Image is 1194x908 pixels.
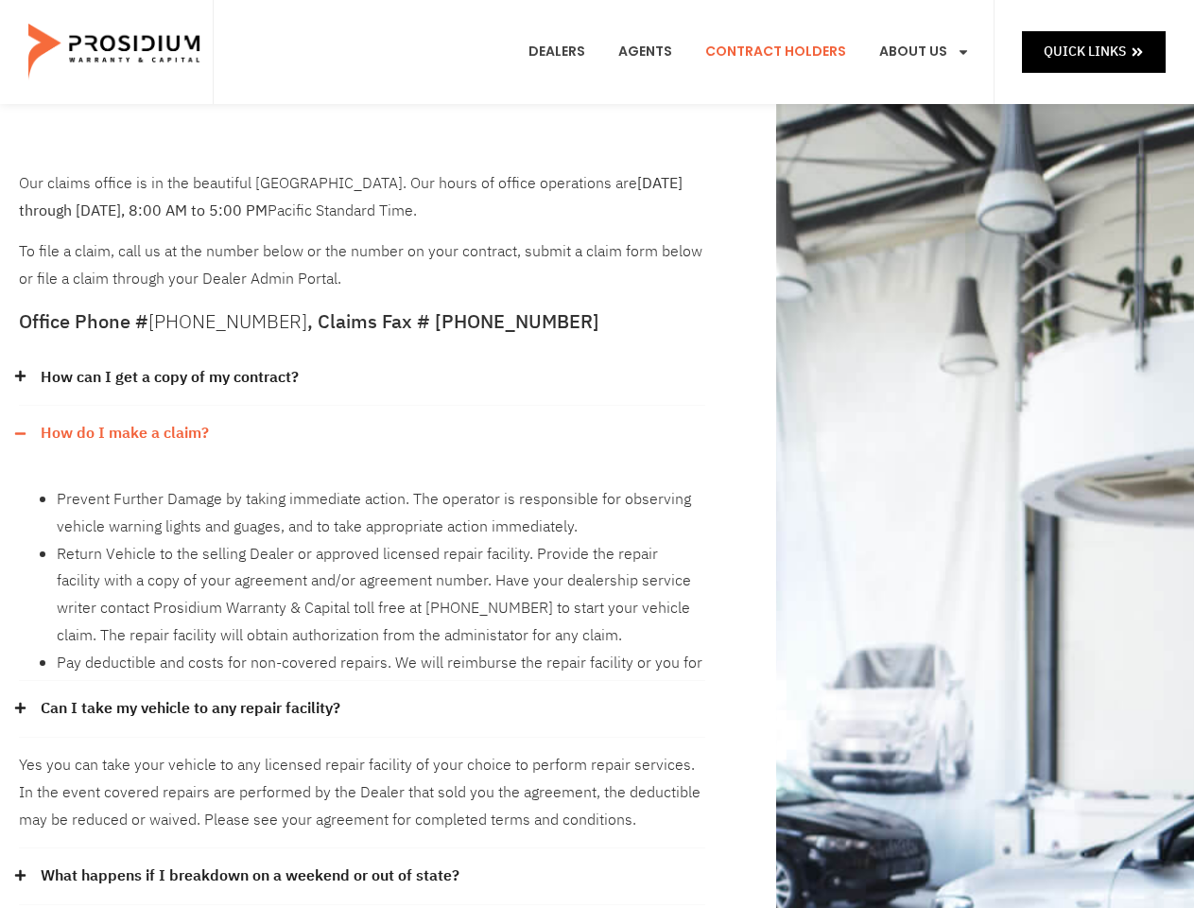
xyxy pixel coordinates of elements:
[514,17,984,87] nav: Menu
[604,17,686,87] a: Agents
[691,17,860,87] a: Contract Holders
[19,312,705,331] h5: Office Phone # , Claims Fax # [PHONE_NUMBER]
[41,695,340,723] a: Can I take my vehicle to any repair facility?
[57,541,705,650] li: Return Vehicle to the selling Dealer or approved licensed repair facility. Provide the repair fac...
[19,170,705,293] div: To file a claim, call us at the number below or the number on your contract, submit a claim form ...
[41,420,209,447] a: How do I make a claim?
[1044,40,1126,63] span: Quick Links
[19,462,705,681] div: How do I make a claim?
[19,406,705,462] div: How do I make a claim?
[57,650,705,731] li: Pay deductible and costs for non-covered repairs. We will reimburse the repair facility or you fo...
[41,863,459,890] a: What happens if I breakdown on a weekend or out of state?
[19,172,683,222] b: [DATE] through [DATE], 8:00 AM to 5:00 PM
[514,17,599,87] a: Dealers
[148,307,307,336] a: [PHONE_NUMBER]
[41,364,299,392] a: How can I get a copy of my contract?
[19,681,705,738] div: Can I take my vehicle to any repair facility?
[19,848,705,905] div: What happens if I breakdown on a weekend or out of state?
[19,350,705,407] div: How can I get a copy of my contract?
[57,486,705,541] li: Prevent Further Damage by taking immediate action. The operator is responsible for observing vehi...
[1022,31,1166,72] a: Quick Links
[865,17,984,87] a: About Us
[19,738,705,848] div: Can I take my vehicle to any repair facility?
[19,170,705,225] p: Our claims office is in the beautiful [GEOGRAPHIC_DATA]. Our hours of office operations are Pacif...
